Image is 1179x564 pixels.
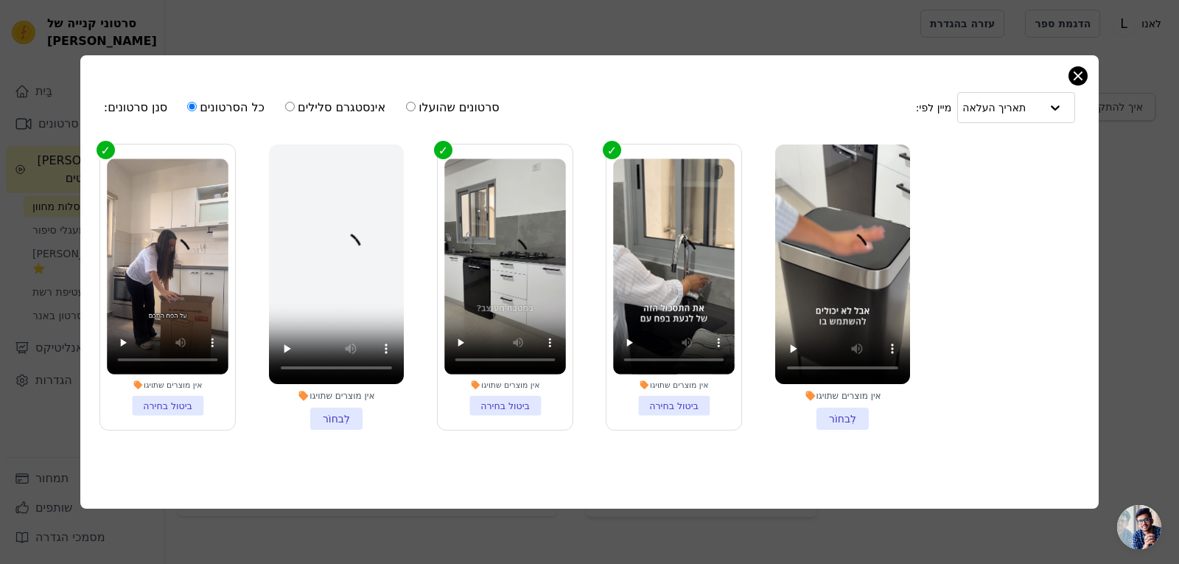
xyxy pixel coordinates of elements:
font: אין מוצרים שתויגו [816,391,881,401]
font: מיין לפי: [916,102,952,114]
font: סנן סרטונים: [104,100,167,114]
font: אין מוצרים שתויגו [650,380,708,390]
div: פתח צ'אט [1117,505,1161,549]
button: סגור מודאל [1069,67,1087,85]
font: אין מוצרים שתויגו [309,391,374,401]
font: אין מוצרים שתויגו [144,380,202,390]
font: סרטונים שהועלו [419,100,499,114]
font: אין מוצרים שתויגו [481,380,539,390]
font: אינסטגרם סלילים [298,100,385,114]
font: כל הסרטונים [200,100,265,114]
